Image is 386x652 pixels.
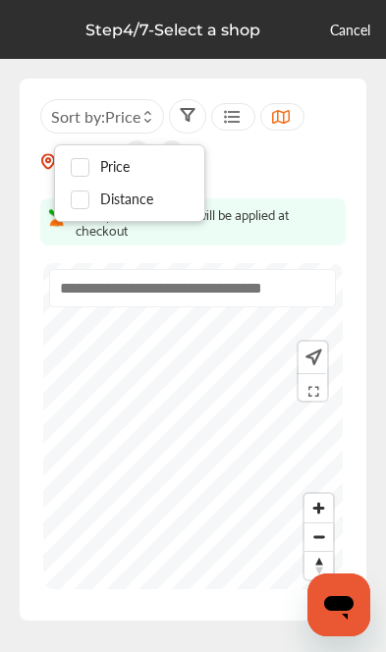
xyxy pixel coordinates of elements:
p: Step 4 / 7 - Select a shop [85,21,260,39]
span: Sort by : [51,105,140,128]
img: location_vector_orange.38f05af8.svg [40,153,56,170]
canvas: Map [43,263,343,589]
button: Zoom in [304,494,333,522]
span: Zoom out [304,523,333,551]
a: Cancel [330,20,370,39]
button: Zoom out [304,522,333,551]
img: recenter.ce011a49.svg [302,347,322,368]
p: Your promo discount will be applied at checkout [76,206,338,238]
button: Reset bearing to north [304,551,333,579]
span: Price [100,159,130,176]
span: Distance [100,191,153,208]
span: Reset bearing to north [304,552,333,579]
iframe: Button to launch messaging window [307,573,370,636]
span: Price [105,105,140,128]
